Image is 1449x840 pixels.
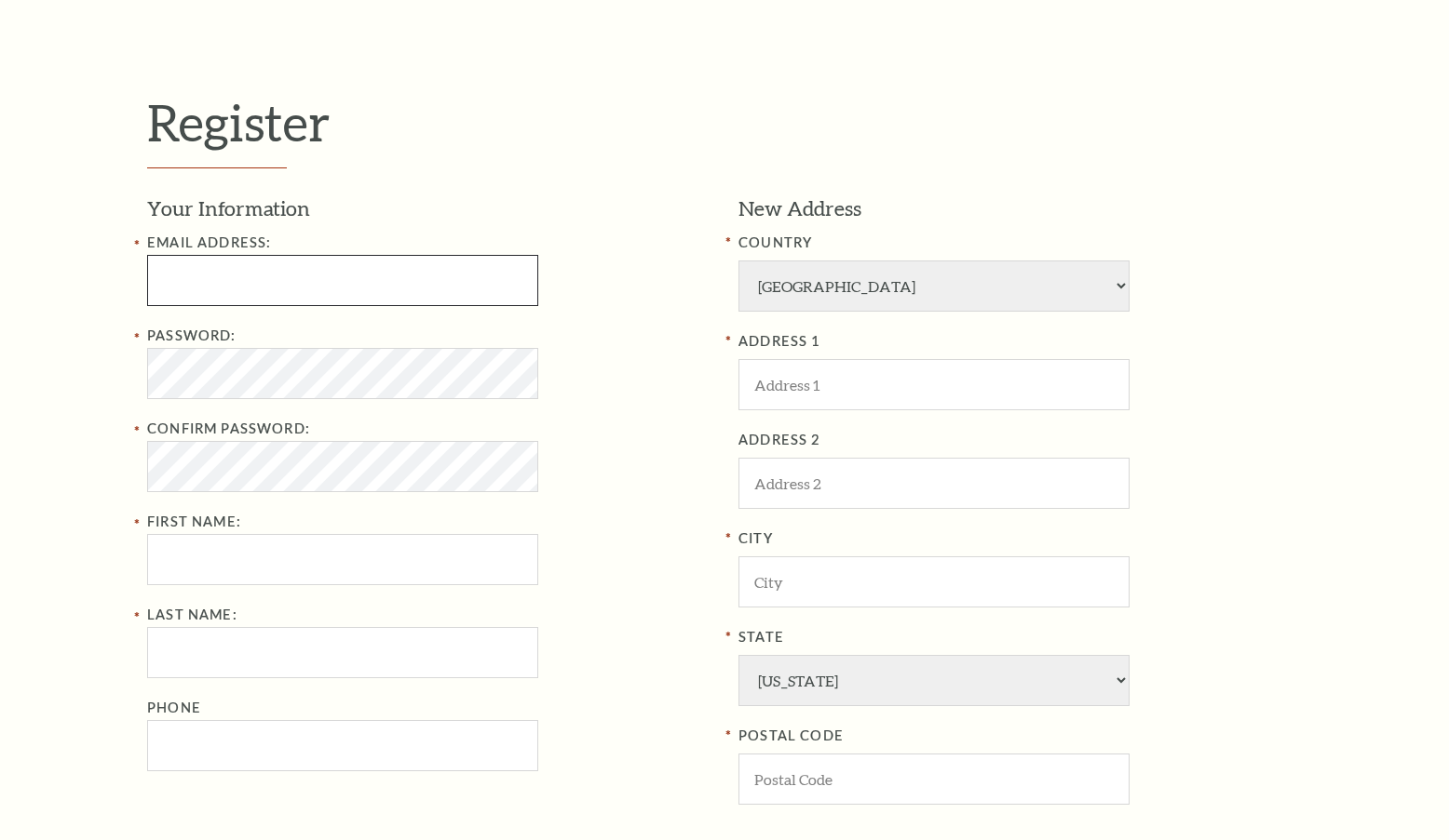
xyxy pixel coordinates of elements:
label: ADDRESS 2 [738,429,1302,452]
label: Email Address: [147,234,271,250]
input: City [738,556,1130,607]
h1: Register [147,92,1302,168]
label: ADDRESS 1 [738,330,1302,353]
input: Postal Code [738,753,1130,805]
input: Address 1 [738,359,1130,410]
label: First Name: [147,513,241,529]
h3: Your Information [147,194,711,223]
label: Password: [147,327,237,343]
label: State [738,626,1302,649]
input: Address 2 [738,458,1130,509]
label: POSTAL CODE [738,725,1302,748]
label: Last Name: [147,607,237,622]
h3: New Address [738,194,1302,223]
label: Confirm Password: [147,420,310,436]
label: City [738,527,1302,551]
label: Phone [147,700,201,715]
label: COUNTRY [738,232,1302,255]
